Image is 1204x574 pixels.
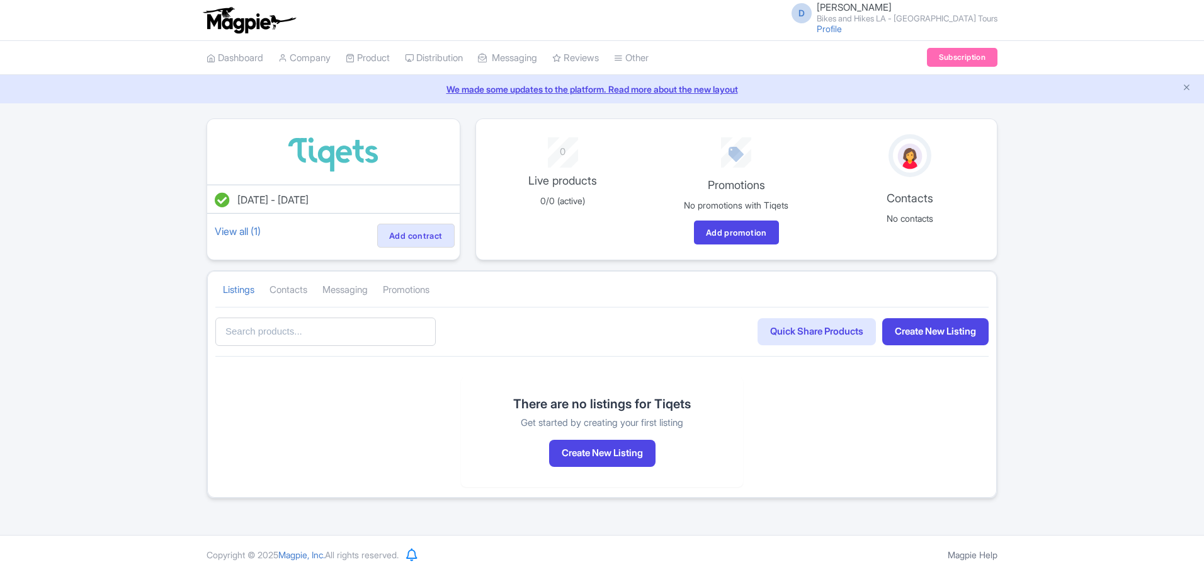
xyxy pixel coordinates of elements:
a: Messaging [322,273,368,307]
button: Close announcement [1182,81,1191,96]
small: Bikes and Hikes LA - [GEOGRAPHIC_DATA] Tours [817,14,997,23]
p: 0/0 (active) [484,194,642,207]
a: Product [346,41,390,76]
a: View all (1) [212,222,263,240]
a: Messaging [478,41,537,76]
a: Create New Listing [882,318,989,345]
a: Quick Share Products [758,318,876,345]
span: D [792,3,812,23]
a: We made some updates to the platform. Read more about the new layout [8,83,1196,96]
div: 0 [484,137,642,159]
input: Search products... [215,318,436,346]
span: [DATE] - [DATE] [237,193,309,206]
p: No contacts [831,212,989,225]
a: Subscription [927,48,997,67]
span: [PERSON_NAME] [817,1,892,13]
button: Create New Listing [549,440,656,467]
a: Add contract [377,224,455,248]
p: Promotions [657,176,815,193]
p: Contacts [831,190,989,207]
img: logo-ab69f6fb50320c5b225c76a69d11143b.png [200,6,298,34]
a: Add promotion [694,221,779,244]
div: Copyright © 2025 All rights reserved. [199,548,406,561]
a: Magpie Help [948,549,997,560]
p: Get started by creating your first listing [521,416,683,430]
a: Other [614,41,649,76]
h2: There are no listings for Tiqets [513,397,691,411]
a: Reviews [552,41,599,76]
a: Promotions [383,273,429,307]
a: Contacts [270,273,307,307]
p: Live products [484,172,642,189]
a: Company [278,41,331,76]
a: Dashboard [207,41,263,76]
span: Magpie, Inc. [278,549,325,560]
img: xlylp2e7krlb77sltcny.svg [276,134,390,175]
a: Listings [223,273,254,307]
img: avatar_key_member-9c1dde93af8b07d7383eb8b5fb890c87.png [895,141,924,171]
p: No promotions with Tiqets [657,198,815,212]
a: Profile [817,23,842,34]
a: Distribution [405,41,463,76]
a: D [PERSON_NAME] Bikes and Hikes LA - [GEOGRAPHIC_DATA] Tours [784,3,997,23]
